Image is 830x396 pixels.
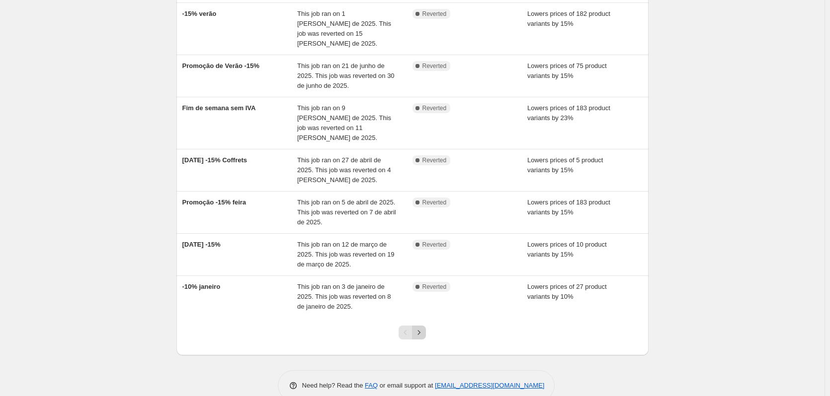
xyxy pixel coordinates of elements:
[412,326,426,339] button: Next
[297,241,395,268] span: This job ran on 12 de março de 2025. This job was reverted on 19 de março de 2025.
[297,104,391,141] span: This job ran on 9 [PERSON_NAME] de 2025. This job was reverted on 11 [PERSON_NAME] de 2025.
[435,382,544,389] a: [EMAIL_ADDRESS][DOMAIN_NAME]
[182,241,221,248] span: [DATE] -15%
[422,104,447,112] span: Reverted
[182,104,256,112] span: Fim de semana sem IVA
[378,382,435,389] span: or email support at
[297,10,391,47] span: This job ran on 1 [PERSON_NAME] de 2025. This job was reverted on 15 [PERSON_NAME] de 2025.
[182,156,248,164] span: [DATE] -15% Coffrets
[527,283,607,300] span: Lowers prices of 27 product variants by 10%
[422,10,447,18] span: Reverted
[527,241,607,258] span: Lowers prices of 10 product variants by 15%
[527,62,607,79] span: Lowers prices of 75 product variants by 15%
[422,62,447,70] span: Reverted
[302,382,365,389] span: Need help? Read the
[182,283,221,290] span: -10% janeiro
[297,198,396,226] span: This job ran on 5 de abril de 2025. This job was reverted on 7 de abril de 2025.
[297,62,395,89] span: This job ran on 21 de junho de 2025. This job was reverted on 30 de junho de 2025.
[527,104,610,122] span: Lowers prices of 183 product variants by 23%
[422,198,447,206] span: Reverted
[399,326,426,339] nav: Pagination
[182,10,217,17] span: -15% verão
[422,283,447,291] span: Reverted
[422,156,447,164] span: Reverted
[297,283,391,310] span: This job ran on 3 de janeiro de 2025. This job was reverted on 8 de janeiro de 2025.
[422,241,447,249] span: Reverted
[527,198,610,216] span: Lowers prices of 183 product variants by 15%
[527,156,603,174] span: Lowers prices of 5 product variants by 15%
[527,10,610,27] span: Lowers prices of 182 product variants by 15%
[182,198,247,206] span: Promoção -15% feira
[297,156,391,184] span: This job ran on 27 de abril de 2025. This job was reverted on 4 [PERSON_NAME] de 2025.
[182,62,259,69] span: Promoção de Verão -15%
[365,382,378,389] a: FAQ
